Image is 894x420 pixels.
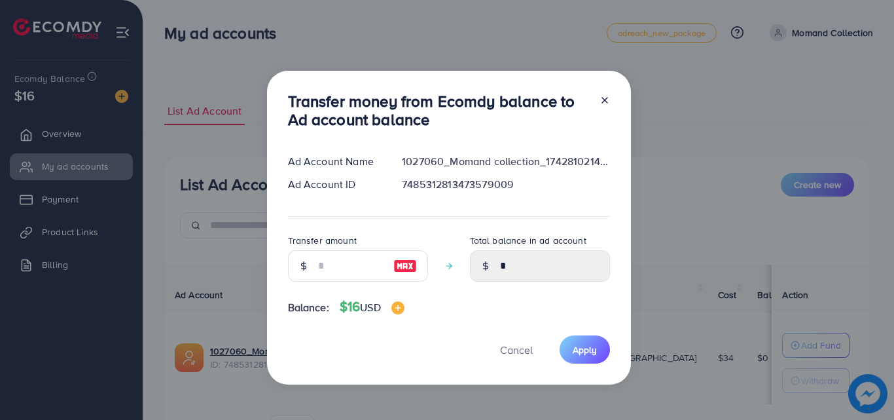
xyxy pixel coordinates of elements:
img: image [391,301,404,315]
div: Ad Account ID [277,177,392,192]
button: Cancel [484,335,549,364]
span: Cancel [500,343,533,357]
button: Apply [560,335,610,364]
h4: $16 [340,299,404,315]
span: Balance: [288,300,329,315]
div: 7485312813473579009 [391,177,620,192]
label: Total balance in ad account [470,234,586,247]
h3: Transfer money from Ecomdy balance to Ad account balance [288,92,589,130]
span: Apply [573,343,597,356]
div: Ad Account Name [277,154,392,169]
span: USD [360,300,380,315]
label: Transfer amount [288,234,357,247]
div: 1027060_Momand collection_1742810214189 [391,154,620,169]
img: image [393,258,417,274]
